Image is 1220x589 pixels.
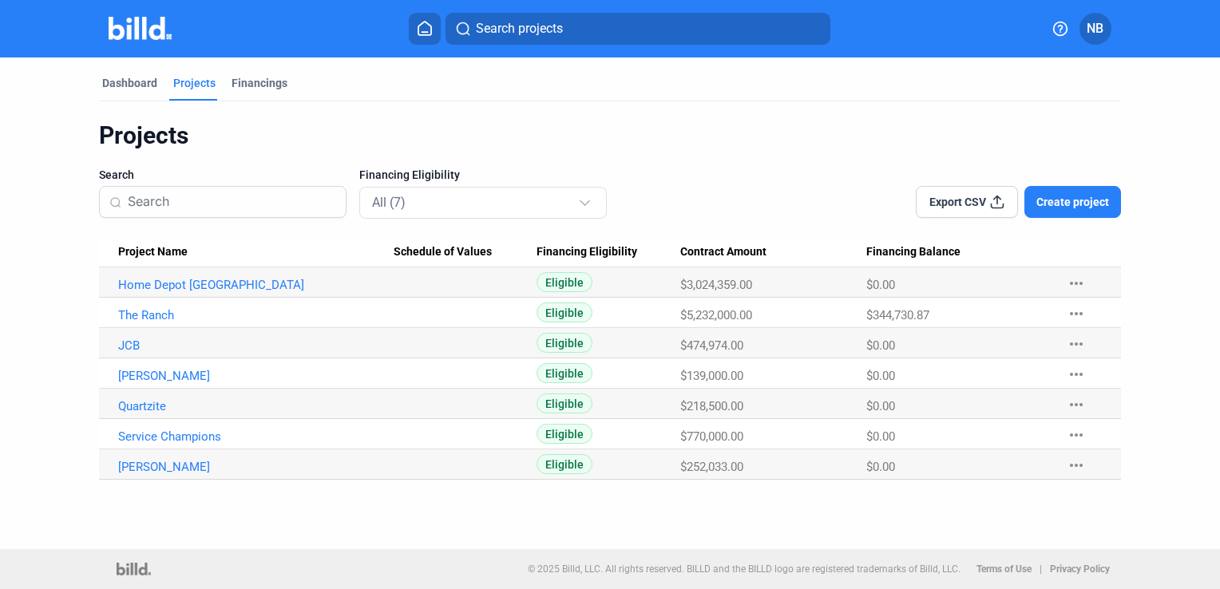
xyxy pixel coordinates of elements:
[1036,194,1109,210] span: Create project
[1079,13,1111,45] button: NB
[1067,425,1086,445] mat-icon: more_horiz
[537,363,592,383] span: Eligible
[866,278,895,292] span: $0.00
[680,399,743,413] span: $218,500.00
[372,195,406,210] mat-select-trigger: All (7)
[866,429,895,444] span: $0.00
[1067,456,1086,475] mat-icon: more_horiz
[680,245,766,259] span: Contract Amount
[537,424,592,444] span: Eligible
[109,17,172,40] img: Billd Company Logo
[1067,274,1086,293] mat-icon: more_horiz
[118,278,394,292] a: Home Depot [GEOGRAPHIC_DATA]
[118,308,394,322] a: The Ranch
[528,563,961,575] p: © 2025 Billd, LLC. All rights reserved. BILLD and the BILLD logo are registered trademarks of Bil...
[680,278,752,292] span: $3,024,359.00
[866,308,929,322] span: $344,730.87
[118,369,394,383] a: [PERSON_NAME]
[680,308,752,322] span: $5,232,000.00
[1087,19,1103,38] span: NB
[680,429,743,444] span: $770,000.00
[537,245,680,259] div: Financing Eligibility
[976,563,1032,575] b: Terms of Use
[99,167,134,183] span: Search
[1040,563,1042,575] p: |
[232,75,287,91] div: Financings
[866,245,961,259] span: Financing Balance
[680,338,743,353] span: $474,974.00
[680,460,743,474] span: $252,033.00
[866,369,895,383] span: $0.00
[537,333,592,353] span: Eligible
[680,369,743,383] span: $139,000.00
[118,399,394,413] a: Quartzite
[866,245,1051,259] div: Financing Balance
[128,185,336,219] input: Search
[394,245,537,259] div: Schedule of Values
[1050,563,1110,575] b: Privacy Policy
[102,75,157,91] div: Dashboard
[916,186,1018,218] button: Export CSV
[537,245,637,259] span: Financing Eligibility
[1067,334,1086,354] mat-icon: more_horiz
[359,167,460,183] span: Financing Eligibility
[118,245,394,259] div: Project Name
[446,13,830,45] button: Search projects
[118,338,394,353] a: JCB
[1067,304,1086,323] mat-icon: more_horiz
[680,245,866,259] div: Contract Amount
[537,302,592,322] span: Eligible
[117,563,151,575] img: logo
[118,429,394,444] a: Service Champions
[1067,365,1086,384] mat-icon: more_horiz
[537,272,592,292] span: Eligible
[476,19,563,38] span: Search projects
[537,454,592,474] span: Eligible
[118,245,188,259] span: Project Name
[173,75,216,91] div: Projects
[866,338,895,353] span: $0.00
[866,399,895,413] span: $0.00
[866,460,895,474] span: $0.00
[118,460,394,474] a: [PERSON_NAME]
[1067,395,1086,414] mat-icon: more_horiz
[537,393,592,413] span: Eligible
[1024,186,1121,218] button: Create project
[99,121,1121,151] div: Projects
[929,194,986,210] span: Export CSV
[394,245,492,259] span: Schedule of Values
